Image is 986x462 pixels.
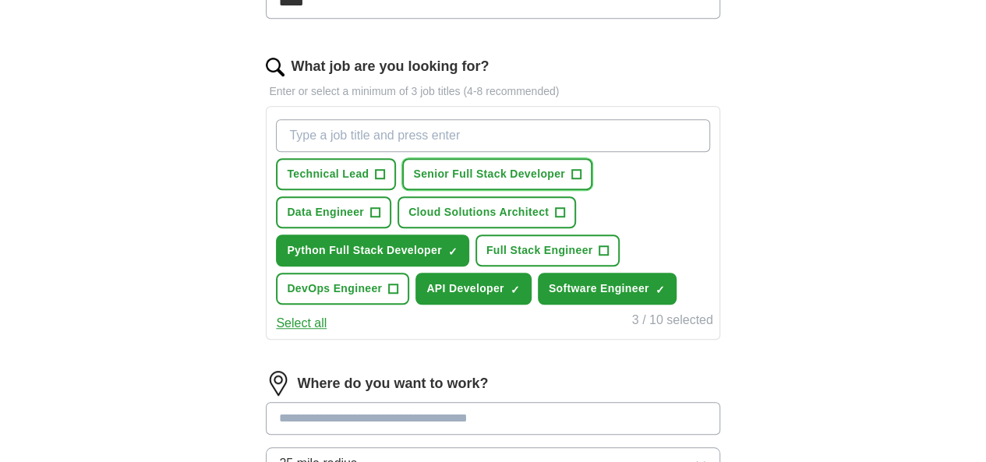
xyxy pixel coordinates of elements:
button: Cloud Solutions Architect [398,196,576,228]
label: Where do you want to work? [297,373,488,394]
input: Type a job title and press enter [276,119,709,152]
label: What job are you looking for? [291,56,489,77]
button: Python Full Stack Developer✓ [276,235,469,266]
span: Cloud Solutions Architect [408,204,549,220]
button: Full Stack Engineer [475,235,620,266]
p: Enter or select a minimum of 3 job titles (4-8 recommended) [266,83,719,100]
span: Data Engineer [287,204,364,220]
span: ✓ [656,284,665,296]
button: Technical Lead [276,158,396,190]
button: Senior Full Stack Developer [402,158,592,190]
button: API Developer✓ [415,273,531,305]
span: Software Engineer [549,280,649,297]
span: Senior Full Stack Developer [413,166,565,182]
span: DevOps Engineer [287,280,382,297]
img: location.png [266,371,291,396]
span: ✓ [448,245,458,258]
span: ✓ [511,284,520,296]
button: DevOps Engineer [276,273,409,305]
button: Data Engineer [276,196,391,228]
button: Select all [276,314,327,333]
img: search.png [266,58,284,76]
span: API Developer [426,280,504,297]
span: Full Stack Engineer [486,242,593,259]
button: Software Engineer✓ [538,273,677,305]
div: 3 / 10 selected [632,311,713,333]
span: Python Full Stack Developer [287,242,442,259]
span: Technical Lead [287,166,369,182]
